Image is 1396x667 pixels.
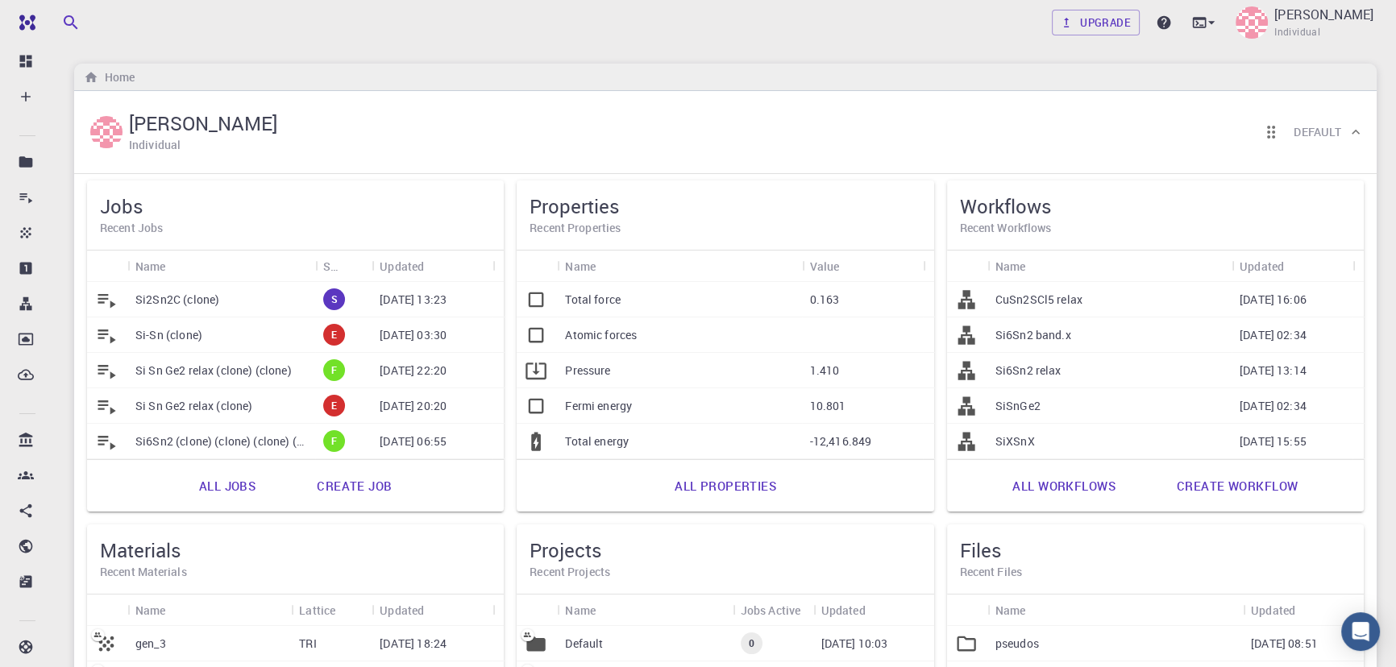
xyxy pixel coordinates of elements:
button: Sort [1284,253,1310,279]
h6: Home [98,68,135,86]
p: 1.410 [810,362,840,379]
div: Updated [372,251,492,282]
button: Sort [166,253,192,279]
div: Updated [380,594,424,626]
div: submitted [323,288,345,310]
span: Support [32,11,90,26]
div: Updated [1240,251,1284,282]
img: Emad Rahimi [90,116,123,148]
div: Value [802,251,923,282]
h5: Files [960,537,1351,563]
button: Sort [1295,597,1321,623]
h5: Workflows [960,193,1351,219]
button: Reorder cards [1255,116,1287,148]
div: Name [135,251,166,282]
div: Name [135,594,166,626]
p: [DATE] 02:34 [1240,398,1307,414]
h5: Materials [100,537,491,563]
p: [DATE] 22:20 [380,362,447,379]
div: Name [565,594,596,626]
p: [DATE] 15:55 [1240,433,1307,449]
h6: Individual [129,136,181,154]
div: Name [557,251,801,282]
div: Name [995,251,1026,282]
div: Status [323,251,338,282]
p: gen_3 [135,636,166,652]
button: Sort [338,253,364,279]
div: Emad Rahimi[PERSON_NAME]IndividualReorder cardsDefault [74,91,1377,174]
p: Si6Sn2 relax [995,362,1062,379]
p: 0.163 [810,292,840,308]
div: Updated [1251,594,1295,626]
button: Sort [1025,597,1051,623]
h5: Projects [530,537,920,563]
div: Name [565,251,596,282]
div: Value [810,251,840,282]
p: [DATE] 13:23 [380,292,447,308]
a: Create workflow [1159,466,1315,505]
nav: breadcrumb [81,68,138,86]
div: Name [127,251,315,282]
p: [DATE] 16:06 [1240,292,1307,308]
a: Upgrade [1052,10,1140,35]
div: Name [987,251,1232,282]
p: Default [565,636,603,652]
a: Create job [299,466,409,505]
p: Total energy [565,433,629,449]
a: All jobs [181,466,273,505]
div: Icon [87,594,127,626]
p: [DATE] 13:14 [1240,362,1307,379]
h5: Properties [530,193,920,219]
p: Si6Sn2 (clone) (clone) (clone) (clone) [135,433,307,449]
button: Sort [839,253,865,279]
p: -12,416.849 [810,433,872,449]
button: Sort [1025,253,1051,279]
h5: Jobs [100,193,491,219]
div: error [323,324,345,346]
span: S [325,292,344,306]
button: Sort [424,253,450,279]
span: 0 [742,636,761,650]
a: All properties [657,466,794,505]
p: [DATE] 20:20 [380,398,447,414]
div: Open Intercom Messenger [1341,612,1380,651]
div: Updated [1243,594,1364,626]
button: Sort [424,597,450,623]
p: [DATE] 10:03 [821,636,888,652]
p: [DATE] 06:55 [380,433,447,449]
p: [PERSON_NAME] [1274,5,1373,24]
span: F [325,434,343,448]
div: Name [127,594,291,626]
p: Si2Sn2C (clone) [135,292,219,308]
h6: Recent Jobs [100,219,491,237]
a: All workflows [995,466,1133,505]
div: Jobs Active [733,594,813,626]
p: Si Sn Ge2 relax (clone) (clone) [135,362,292,379]
div: Jobs Active [741,594,801,626]
div: Lattice [291,594,372,626]
button: Sort [596,253,621,279]
h5: [PERSON_NAME] [129,110,277,136]
p: [DATE] 03:30 [380,327,447,343]
span: F [325,363,343,377]
h6: Recent Materials [100,563,491,581]
p: pseudos [995,636,1039,652]
p: SiXSnX [995,433,1035,449]
h6: Recent Properties [530,219,920,237]
button: Sort [166,597,192,623]
span: Individual [1274,24,1320,40]
div: Icon [517,251,557,282]
p: CuSn2SCl5 relax [995,292,1082,308]
div: Status [315,251,372,282]
div: finished [323,359,345,381]
p: Pressure [565,362,610,379]
button: Sort [866,597,891,623]
div: Icon [947,594,987,626]
img: logo [13,14,35,31]
h6: Default [1294,123,1341,141]
div: Updated [813,594,934,626]
p: [DATE] 18:24 [380,636,447,652]
div: Updated [380,251,424,282]
div: Icon [517,594,557,626]
p: SiSnGe2 [995,398,1041,414]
